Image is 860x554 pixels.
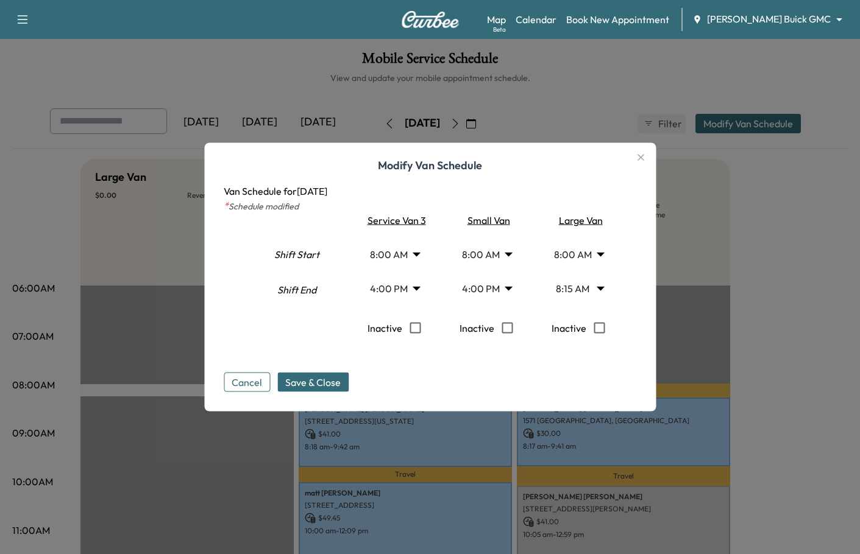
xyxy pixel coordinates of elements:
[277,373,349,392] button: Save & Close
[224,184,636,198] p: Van Schedule for [DATE]
[358,237,431,272] div: 8:00 AM
[487,12,506,27] a: MapBeta
[542,272,615,306] div: 8:15 AM
[285,375,341,390] span: Save & Close
[224,373,270,392] button: Cancel
[460,315,494,341] p: Inactive
[493,25,506,34] div: Beta
[253,239,341,275] div: Shift Start
[442,213,530,228] div: Small Van
[707,12,831,26] span: [PERSON_NAME] Buick GMC
[358,272,431,306] div: 4:00 PM
[552,315,586,341] p: Inactive
[450,237,523,272] div: 8:00 AM
[516,12,556,27] a: Calendar
[566,12,669,27] a: Book New Appointment
[450,272,523,306] div: 4:00 PM
[401,11,460,28] img: Curbee Logo
[542,237,615,272] div: 8:00 AM
[224,157,636,184] h1: Modify Van Schedule
[224,198,636,213] p: Schedule modified
[368,315,402,341] p: Inactive
[253,278,341,314] div: Shift End
[350,213,438,228] div: Service Van 3
[535,213,622,228] div: Large Van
